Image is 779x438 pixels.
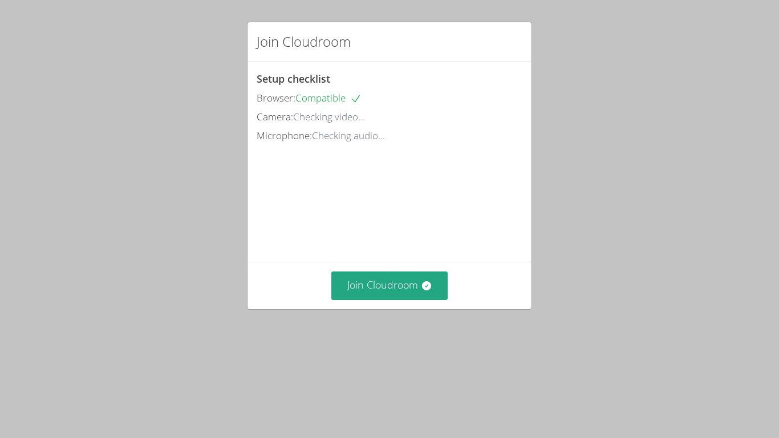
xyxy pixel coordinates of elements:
span: Checking audio... [312,129,385,142]
span: Microphone: [257,129,312,142]
span: Setup checklist [257,72,330,86]
span: Camera: [257,110,293,123]
h2: Join Cloudroom [257,31,351,52]
span: Compatible [295,91,362,104]
button: Join Cloudroom [331,271,448,299]
span: Checking video... [293,110,365,123]
span: Browser: [257,91,295,104]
